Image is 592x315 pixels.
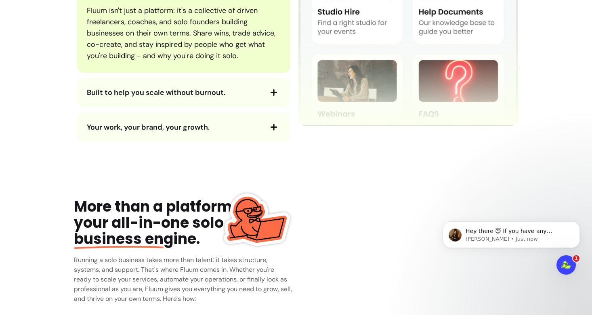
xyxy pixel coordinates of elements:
span: Built to help you scale without burnout. [87,88,225,97]
span: 1 [573,255,579,262]
h3: Running a solo business takes more than talent: it takes structure, systems, and support. That's ... [74,255,293,304]
iframe: Intercom notifications message [430,204,592,293]
span: gine. [74,229,200,249]
p: Fluum isn't just a platform: it's a collective of driven freelancers, coaches, and solo founders ... [87,5,281,61]
button: Built to help you scale without burnout. [87,86,281,99]
span: Your work, your brand, your growth. [87,122,210,132]
span: business en [74,229,164,249]
div: More than a platform, your all-in-one solo [74,199,249,247]
button: Your work, your brand, your growth. [87,120,281,134]
div: A community for solo professionals who don't want to grow alone. [87,2,281,65]
iframe: Intercom live chat [556,255,576,275]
